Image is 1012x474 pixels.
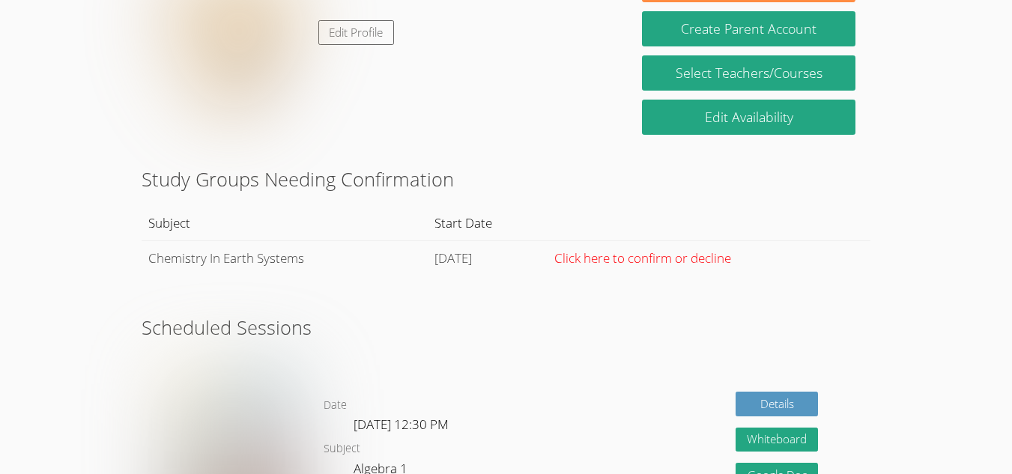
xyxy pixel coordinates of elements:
button: Whiteboard [736,428,818,452]
h2: Scheduled Sessions [142,313,870,341]
td: Chemistry In Earth Systems [142,240,428,276]
span: [DATE] 12:30 PM [354,416,449,433]
h2: Study Groups Needing Confirmation [142,165,870,193]
dt: Subject [324,440,360,458]
th: Start Date [428,206,548,240]
a: Edit Profile [318,20,395,45]
a: Select Teachers/Courses [642,55,855,91]
dt: Date [324,396,347,415]
a: Edit Availability [642,100,855,135]
a: Click here to confirm or decline [554,249,731,267]
button: Create Parent Account [642,11,855,46]
th: Subject [142,206,428,240]
a: Details [736,392,818,416]
td: [DATE] [428,240,548,276]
